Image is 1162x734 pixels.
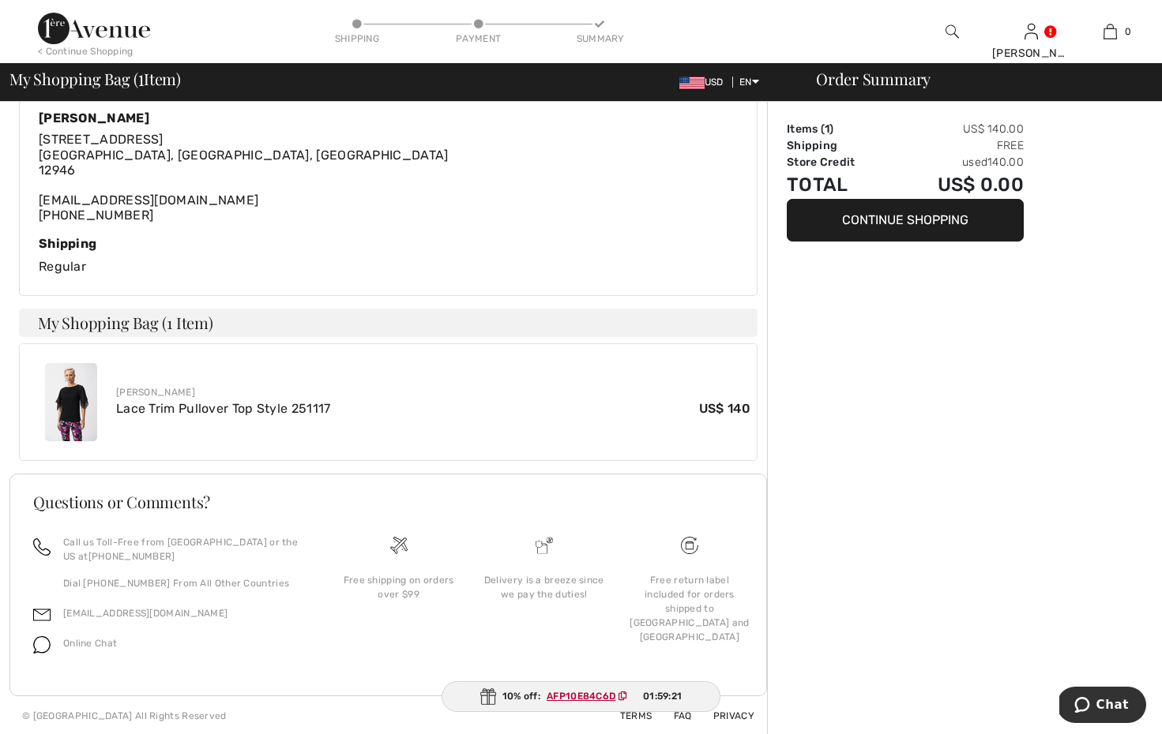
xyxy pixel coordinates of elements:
[655,710,692,721] a: FAQ
[787,199,1024,242] button: Continue Shopping
[1071,22,1149,41] a: 0
[19,309,758,337] h4: My Shopping Bag (1 Item)
[33,606,51,624] img: email
[1059,687,1146,726] iframe: Opens a widget where you can chat to one of our agents
[63,608,228,619] a: [EMAIL_ADDRESS][DOMAIN_NAME]
[892,170,1024,199] td: US$ 0.00
[63,638,117,649] span: Online Chat
[797,71,1153,87] div: Order Summary
[679,77,705,89] img: US Dollar
[787,137,892,154] td: Shipping
[787,170,892,199] td: Total
[33,494,743,510] h3: Questions or Comments?
[9,71,181,87] span: My Shopping Bag ( Item)
[33,538,51,556] img: call
[442,681,721,712] div: 10% off:
[739,77,759,88] span: EN
[787,121,892,137] td: Items ( )
[63,576,307,590] p: Dial [PHONE_NUMBER] From All Other Countries
[536,537,553,554] img: Delivery is a breeze since we pay the duties!
[333,32,381,46] div: Shipping
[892,137,1024,154] td: Free
[577,32,624,46] div: Summary
[787,154,892,170] td: Store Credit
[992,45,1070,62] div: [PERSON_NAME]
[946,22,959,41] img: search the website
[892,154,1024,170] td: used
[643,689,682,703] span: 01:59:21
[630,573,750,644] div: Free return label included for orders shipped to [GEOGRAPHIC_DATA] and [GEOGRAPHIC_DATA]
[138,67,144,88] span: 1
[1125,24,1131,39] span: 0
[39,236,738,276] div: Regular
[390,537,408,554] img: Free shipping on orders over $99
[987,155,1024,169] span: 140.00
[694,710,754,721] a: Privacy
[22,709,227,723] div: © [GEOGRAPHIC_DATA] All Rights Reserved
[1104,22,1117,41] img: My Bag
[45,363,97,441] img: Lace Trim Pullover Top Style 251117
[39,110,449,125] div: [PERSON_NAME]
[116,401,331,416] a: Lace Trim Pullover Top Style 251117
[825,122,829,136] span: 1
[38,44,133,58] div: < Continue Shopping
[88,551,175,562] a: [PHONE_NUMBER]
[1025,24,1038,39] a: Sign In
[699,399,750,418] span: US$ 140
[547,691,615,702] ins: AFP10E84C6D
[63,535,307,564] p: Call us Toll-Free from [GEOGRAPHIC_DATA] or the US at
[116,385,750,399] div: [PERSON_NAME]
[484,573,604,601] div: Delivery is a breeze since we pay the duties!
[339,573,459,601] div: Free shipping on orders over $99
[681,537,698,554] img: Free shipping on orders over $99
[480,688,496,705] img: Gift.svg
[455,32,502,46] div: Payment
[38,13,150,44] img: 1ère Avenue
[679,77,730,88] span: USD
[1025,22,1038,41] img: My Info
[39,236,738,251] div: Shipping
[601,710,652,721] a: Terms
[39,132,449,223] div: [EMAIL_ADDRESS][DOMAIN_NAME] [PHONE_NUMBER]
[33,636,51,653] img: chat
[39,132,449,177] span: [STREET_ADDRESS] [GEOGRAPHIC_DATA], [GEOGRAPHIC_DATA], [GEOGRAPHIC_DATA] 12946
[892,121,1024,137] td: US$ 140.00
